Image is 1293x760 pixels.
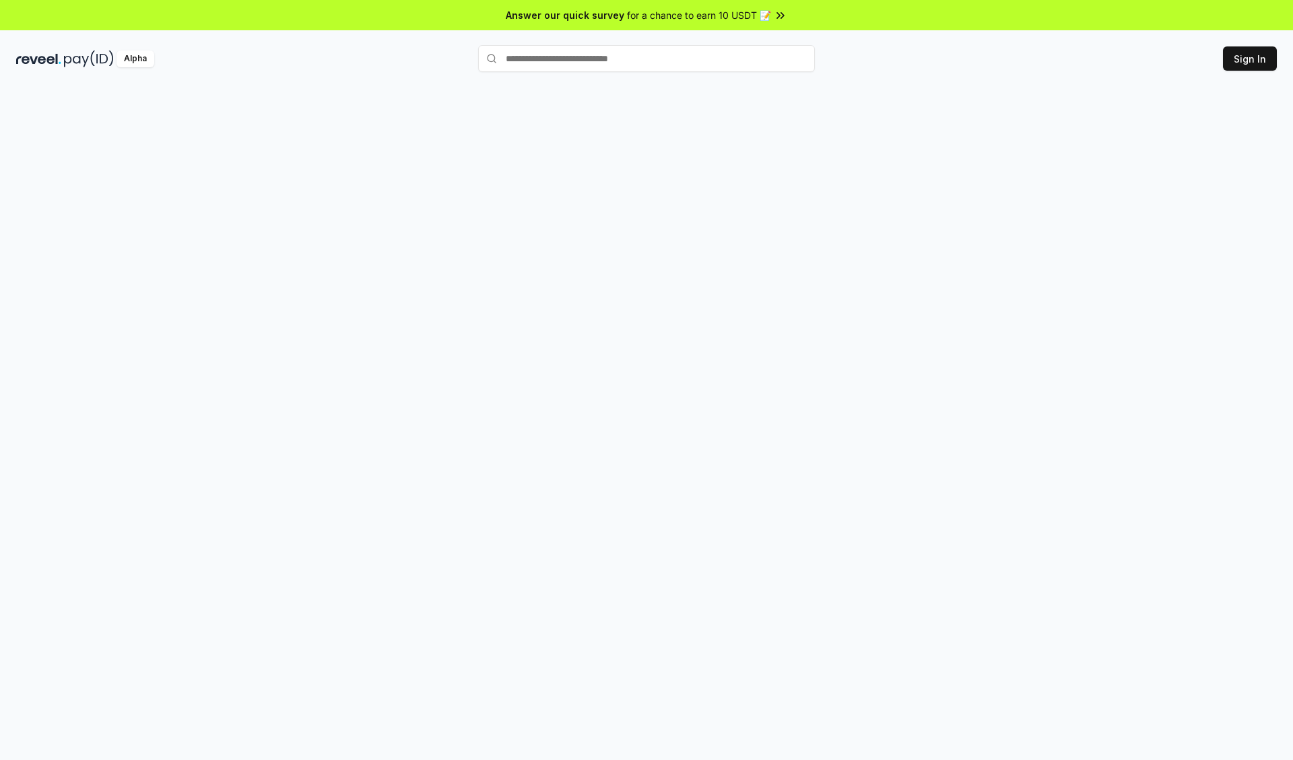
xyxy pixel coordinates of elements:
button: Sign In [1223,46,1277,71]
span: Answer our quick survey [506,8,624,22]
img: reveel_dark [16,50,61,67]
div: Alpha [117,50,154,67]
span: for a chance to earn 10 USDT 📝 [627,8,771,22]
img: pay_id [64,50,114,67]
